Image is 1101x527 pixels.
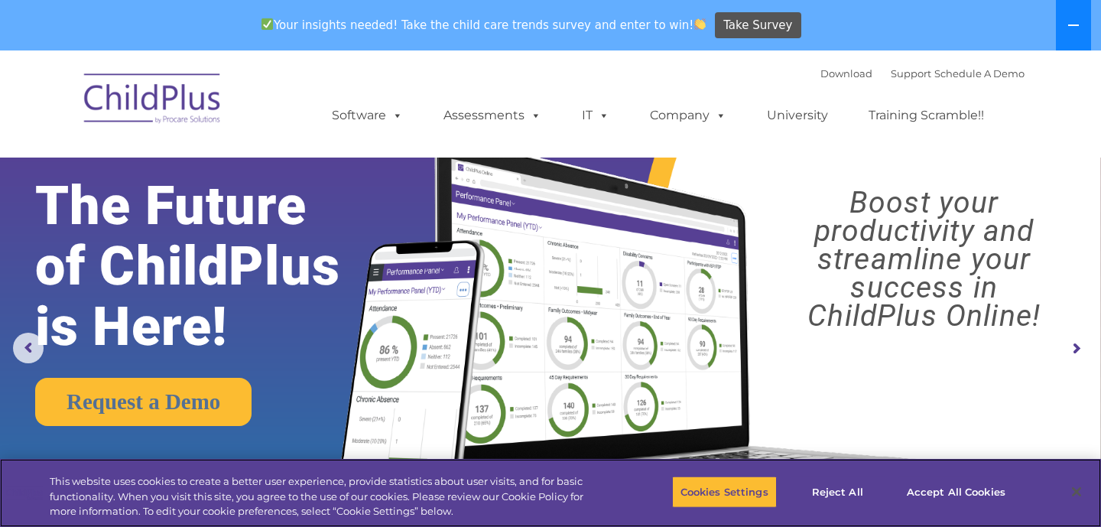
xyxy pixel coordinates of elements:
button: Reject All [790,476,885,508]
button: Cookies Settings [672,476,777,508]
a: University [752,100,843,131]
a: Download [820,67,872,80]
a: IT [567,100,625,131]
button: Accept All Cookies [898,476,1014,508]
a: Schedule A Demo [934,67,1025,80]
img: ✅ [261,18,273,30]
img: 👏 [694,18,706,30]
img: ChildPlus by Procare Solutions [76,63,229,139]
span: Take Survey [723,12,792,39]
div: This website uses cookies to create a better user experience, provide statistics about user visit... [50,474,606,519]
font: | [820,67,1025,80]
button: Close [1060,475,1093,509]
rs-layer: The Future of ChildPlus is Here! [35,176,387,357]
a: Assessments [428,100,557,131]
a: Support [891,67,931,80]
a: Request a Demo [35,378,252,426]
span: Phone number [213,164,278,175]
span: Your insights needed! Take the child care trends survey and enter to win! [255,10,713,40]
rs-layer: Boost your productivity and streamline your success in ChildPlus Online! [761,189,1087,330]
a: Take Survey [715,12,801,39]
a: Company [635,100,742,131]
a: Software [317,100,418,131]
span: Last name [213,101,259,112]
a: Training Scramble!! [853,100,999,131]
